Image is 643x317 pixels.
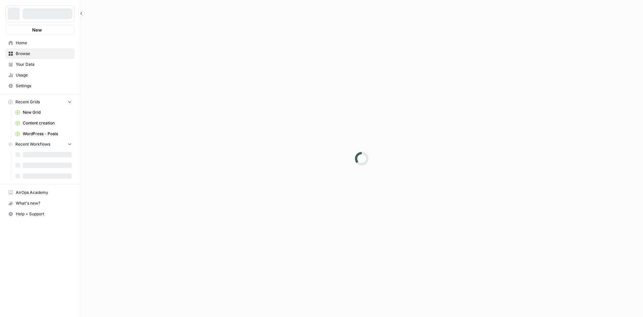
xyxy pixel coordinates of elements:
[16,72,72,78] span: Usage
[12,107,75,118] a: New Grid
[5,198,75,209] button: What's new?
[16,61,72,67] span: Your Data
[23,120,72,126] span: Content creation
[5,81,75,91] a: Settings
[6,198,74,208] div: What's new?
[5,70,75,81] a: Usage
[5,139,75,149] button: Recent Workflows
[16,211,72,217] span: Help + Support
[16,40,72,46] span: Home
[16,83,72,89] span: Settings
[15,141,50,147] span: Recent Workflows
[23,109,72,115] span: New Grid
[12,128,75,139] a: WordPress - Posts
[16,190,72,196] span: AirOps Academy
[5,187,75,198] a: AirOps Academy
[5,97,75,107] button: Recent Grids
[5,209,75,219] button: Help + Support
[32,27,42,33] span: New
[5,25,75,35] button: New
[5,48,75,59] a: Browse
[15,99,40,105] span: Recent Grids
[5,38,75,48] a: Home
[12,118,75,128] a: Content creation
[16,51,72,57] span: Browse
[5,59,75,70] a: Your Data
[23,131,72,137] span: WordPress - Posts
